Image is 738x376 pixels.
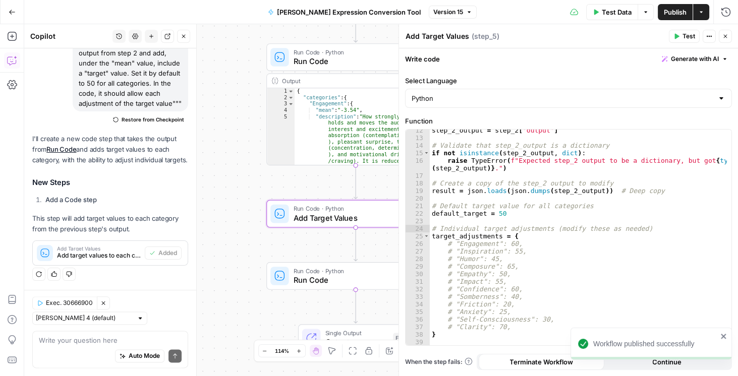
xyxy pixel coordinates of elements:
[424,232,429,240] span: Toggle code folding, rows 25 through 38
[288,101,294,107] span: Toggle code folding, rows 3 through 6
[424,149,429,157] span: Toggle code folding, rows 15 through 16
[406,134,430,142] div: 13
[145,246,182,260] button: Added
[406,255,430,263] div: 28
[393,333,408,343] div: End
[658,52,732,66] button: Generate with AI
[412,93,713,103] input: Python
[406,149,430,157] div: 15
[406,232,430,240] div: 25
[406,31,469,41] textarea: Add Target Values
[267,95,295,101] div: 2
[354,289,358,323] g: Edge from step_4 to end
[267,101,295,107] div: 3
[406,285,430,293] div: 32
[73,25,188,111] div: Generate code following these instructions: """take in the output from step 2 and add, under the ...
[406,202,430,210] div: 21
[399,48,738,69] div: Write code
[406,293,430,300] div: 33
[406,217,430,225] div: 23
[406,270,430,278] div: 30
[406,300,430,308] div: 34
[30,31,109,41] div: Copilot
[429,6,477,19] button: Version 15
[282,76,413,85] div: Output
[122,115,184,123] span: Restore from Checkpoint
[671,54,719,64] span: Generate with AI
[354,9,358,42] g: Edge from step_1 to step_2
[266,324,445,352] div: Single OutputOutputEnd
[277,7,421,17] span: [PERSON_NAME] Expression Conversion Tool
[109,113,188,126] button: Restore from Checkpoint
[405,357,473,366] a: When the step fails:
[294,212,413,224] span: Add Target Values
[406,225,430,232] div: 24
[509,357,573,367] span: Terminate Workflow
[57,246,141,251] span: Add Target Values
[288,88,294,95] span: Toggle code folding, rows 1 through 111
[405,76,732,86] label: Select Language
[32,176,188,190] h3: New Steps
[354,227,358,261] g: Edge from step_5 to step_4
[45,196,97,204] strong: Add a Code step
[406,210,430,217] div: 22
[158,248,177,258] span: Added
[262,4,427,20] button: [PERSON_NAME] Expression Conversion Tool
[129,351,160,360] span: Auto Mode
[32,134,188,165] p: I'll create a new code step that takes the output from and adds target values to each category, w...
[288,95,294,101] span: Toggle code folding, rows 2 through 57
[294,266,413,275] span: Run Code · Python
[406,127,430,134] div: 12
[406,187,430,195] div: 19
[406,195,430,202] div: 20
[32,296,97,309] button: Exec. 30666900
[406,142,430,149] div: 14
[46,145,76,153] a: Run Code
[433,8,463,17] span: Version 15
[406,338,430,346] div: 39
[683,32,695,41] span: Test
[658,4,693,20] button: Publish
[267,113,295,170] div: 5
[115,349,164,362] button: Auto Mode
[266,262,445,290] div: Run Code · PythonRun CodeStep 4
[406,278,430,285] div: 31
[472,31,499,41] span: ( step_5 )
[406,240,430,247] div: 26
[593,339,717,349] div: Workflow published successfully
[406,308,430,316] div: 35
[586,4,638,20] button: Test Data
[57,251,141,260] span: Add target values to each category with default of 50, allowing individual adjustments
[32,213,188,234] p: This step will add target values to each category from the previous step's output.
[406,323,430,331] div: 37
[294,204,413,213] span: Run Code · Python
[325,336,388,348] span: Output
[602,7,632,17] span: Test Data
[669,30,700,43] button: Test
[406,331,430,338] div: 38
[267,107,295,114] div: 4
[294,47,413,56] span: Run Code · Python
[405,116,732,126] label: Function
[720,332,727,340] button: close
[652,357,682,367] span: Continue
[266,200,445,228] div: Run Code · PythonAdd Target ValuesStep 5
[664,7,687,17] span: Publish
[275,347,289,355] span: 114%
[294,274,413,286] span: Run Code
[294,55,413,67] span: Run Code
[325,328,388,337] span: Single Output
[406,179,430,187] div: 18
[406,157,430,172] div: 16
[406,263,430,270] div: 29
[267,88,295,95] div: 1
[266,43,445,165] div: Run Code · PythonRun CodeStep 2Output{ "categories":{ "Engagement":{ "mean":"-3.54", "description...
[604,354,730,370] button: Continue
[36,313,133,323] input: Claude Sonnet 4 (default)
[354,165,358,199] g: Edge from step_2 to step_5
[406,316,430,323] div: 36
[406,247,430,255] div: 27
[46,298,93,307] span: Exec. 30666900
[406,172,430,179] div: 17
